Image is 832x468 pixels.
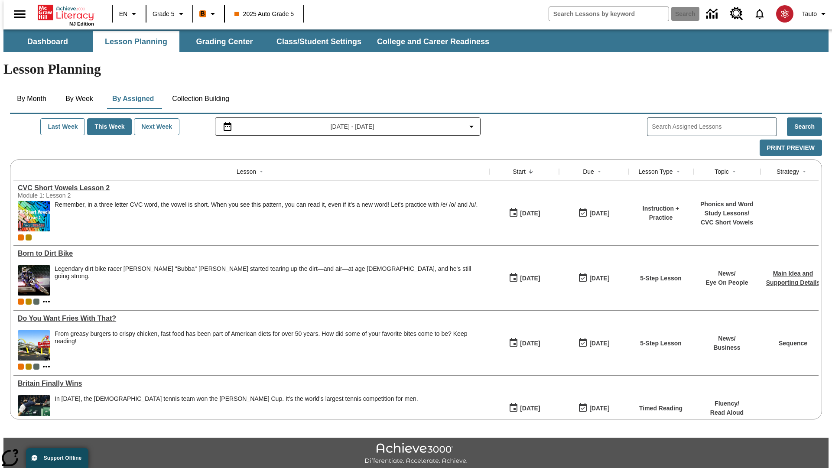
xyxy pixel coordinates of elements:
p: Instruction + Practice [633,204,689,222]
div: In 2015, the British tennis team won the Davis Cup. It's the world's largest tennis competition f... [55,395,418,426]
span: NJ Edition [69,21,94,26]
p: Business [713,343,740,352]
div: [DATE] [589,273,609,284]
span: [DATE] - [DATE] [331,122,374,131]
svg: Collapse Date Range Filter [466,121,477,132]
div: Britain Finally Wins [18,380,485,387]
div: Start [513,167,526,176]
button: 09/01/25: First time the lesson was available [506,400,543,416]
img: Motocross racer James Stewart flies through the air on his dirt bike. [18,265,50,296]
button: 09/01/25: First time the lesson was available [506,270,543,286]
button: Boost Class color is orange. Change class color [196,6,221,22]
button: By Week [58,88,101,109]
button: Open side menu [7,1,32,27]
button: Sort [729,166,739,177]
img: One of the first McDonald's stores, with the iconic red sign and golden arches. [18,330,50,361]
span: New 2025 class [26,234,32,240]
a: Sequence [779,340,807,347]
p: News / [713,334,740,343]
input: Search Assigned Lessons [652,120,777,133]
button: Support Offline [26,448,88,468]
button: 09/07/25: Last day the lesson can be accessed [575,400,612,416]
div: In [DATE], the [DEMOGRAPHIC_DATA] tennis team won the [PERSON_NAME] Cup. It's the world's largest... [55,395,418,403]
div: OL 2025 Auto Grade 6 [33,364,39,370]
span: EN [119,10,127,19]
a: Main Idea and Supporting Details [766,270,820,286]
button: 09/02/25: Last day the lesson can be accessed [575,205,612,221]
div: Current Class [18,234,24,240]
span: 2025 Auto Grade 5 [234,10,294,19]
a: Born to Dirt Bike, Lessons [18,250,485,257]
div: CVC Short Vowels Lesson 2 [18,184,485,192]
div: Lesson [237,167,256,176]
div: Legendary dirt bike racer James "Bubba" Stewart started tearing up the dirt—and air—at age 4, and... [55,265,485,296]
div: Born to Dirt Bike [18,250,485,257]
button: 09/01/25: Last day the lesson can be accessed [575,335,612,351]
div: [DATE] [520,273,540,284]
button: By Assigned [105,88,161,109]
p: 5-Step Lesson [640,339,682,348]
div: New 2025 class [26,364,32,370]
img: CVC Short Vowels Lesson 2. [18,201,50,231]
a: Data Center [701,2,725,26]
button: Search [787,117,822,136]
p: Remember, in a three letter CVC word, the vowel is short. When you see this pattern, you can read... [55,201,478,208]
button: Grading Center [181,31,268,52]
div: Due [583,167,594,176]
div: Home [38,3,94,26]
button: Select the date range menu item [219,121,477,132]
h1: Lesson Planning [3,61,829,77]
button: Sort [673,166,683,177]
div: OL 2025 Auto Grade 6 [33,299,39,305]
button: Select a new avatar [771,3,799,25]
button: Class/Student Settings [270,31,368,52]
a: Britain Finally Wins, Lessons [18,380,485,387]
p: 5-Step Lesson [640,274,682,283]
a: Notifications [748,3,771,25]
button: Sort [526,166,536,177]
button: Lesson Planning [93,31,179,52]
span: Grade 5 [153,10,175,19]
button: This Week [87,118,132,135]
button: Show more classes [41,361,52,372]
a: Resource Center, Will open in new tab [725,2,748,26]
div: [DATE] [589,208,609,219]
a: CVC Short Vowels Lesson 2, Lessons [18,184,485,192]
span: Tauto [802,10,817,19]
div: SubNavbar [3,29,829,52]
button: Language: EN, Select a language [115,6,143,22]
button: 09/02/25: First time the lesson was available [506,205,543,221]
img: British tennis player Andy Murray, extending his whole body to reach a ball during a tennis match... [18,395,50,426]
button: Dashboard [4,31,91,52]
a: Do You Want Fries With That?, Lessons [18,315,485,322]
span: From greasy burgers to crispy chicken, fast food has been part of American diets for over 50 year... [55,330,485,361]
button: 09/01/25: First time the lesson was available [506,335,543,351]
div: [DATE] [520,338,540,349]
p: Fluency / [710,399,744,408]
div: Legendary dirt bike racer [PERSON_NAME] "Bubba" [PERSON_NAME] started tearing up the dirt—and air... [55,265,485,280]
div: Topic [715,167,729,176]
a: Home [38,4,94,21]
button: Grade: Grade 5, Select a grade [149,6,190,22]
input: search field [549,7,669,21]
button: By Month [10,88,53,109]
div: Lesson Type [638,167,673,176]
span: Remember, in a three letter CVC word, the vowel is short. When you see this pattern, you can read... [55,201,478,231]
div: Strategy [777,167,799,176]
div: [DATE] [589,403,609,414]
img: avatar image [776,5,793,23]
button: Collection Building [165,88,236,109]
button: Profile/Settings [799,6,832,22]
div: [DATE] [520,208,540,219]
span: Support Offline [44,455,81,461]
button: Next Week [134,118,179,135]
button: Sort [594,166,604,177]
div: Module 1: Lesson 2 [18,192,148,199]
div: [DATE] [589,338,609,349]
button: Last Week [40,118,85,135]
